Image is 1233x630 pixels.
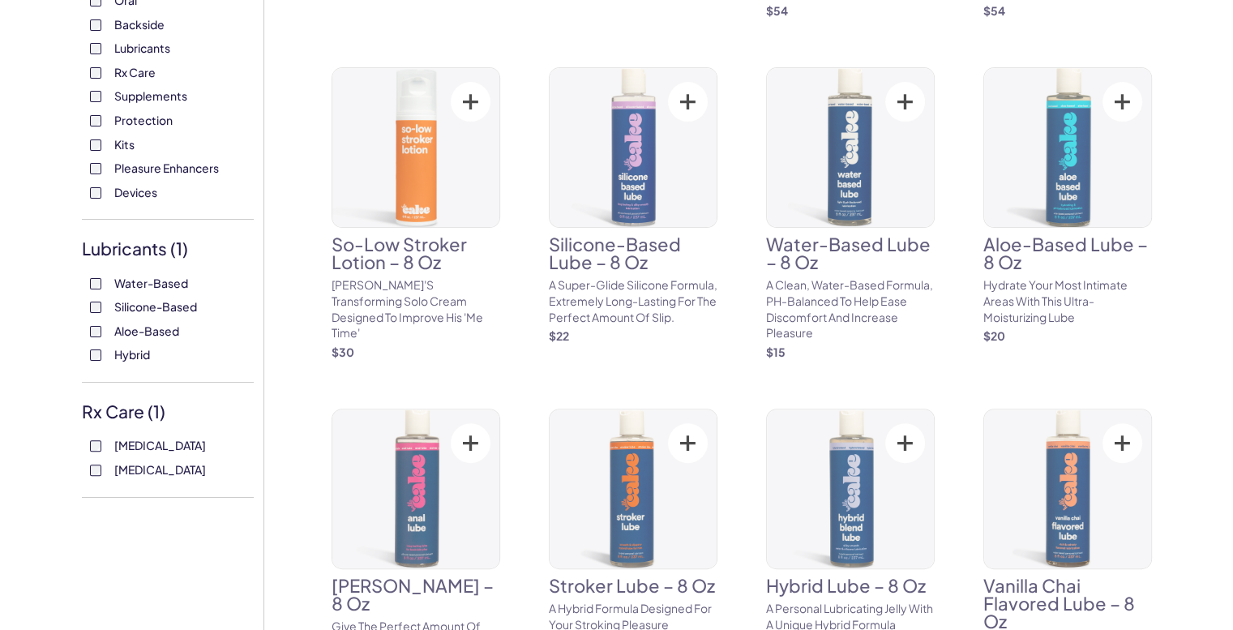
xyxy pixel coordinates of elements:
[90,43,101,54] input: Lubricants
[90,163,101,174] input: Pleasure Enhancers
[332,67,500,360] a: So-Low Stroker Lotion – 8 ozSo-Low Stroker Lotion – 8 oz[PERSON_NAME]'s transforming solo cream d...
[983,67,1152,344] a: Aloe-Based Lube – 8 ozAloe-Based Lube – 8 ozHydrate your most intimate areas with this ultra-mois...
[332,576,500,612] h3: [PERSON_NAME] – 8 oz
[114,296,197,317] span: Silicone-Based
[114,62,156,83] span: Rx Care
[90,67,101,79] input: Rx Care
[114,109,173,131] span: Protection
[332,235,500,271] h3: So-Low Stroker Lotion – 8 oz
[114,272,188,294] span: Water-Based
[90,187,101,199] input: Devices
[549,67,717,344] a: Silicone-Based Lube – 8 ozSilicone-Based Lube – 8 ozA super-glide silicone formula, extremely lon...
[767,68,934,227] img: Water-Based Lube – 8 oz
[90,440,101,452] input: [MEDICAL_DATA]
[90,349,101,361] input: Hybrid
[114,157,219,178] span: Pleasure Enhancers
[114,435,206,456] span: [MEDICAL_DATA]
[90,139,101,151] input: Kits
[549,576,717,594] h3: Stroker Lube – 8 oz
[549,328,569,343] strong: $ 22
[984,68,1151,227] img: Aloe-Based Lube – 8 oz
[983,3,1005,18] strong: $ 54
[766,345,786,359] strong: $ 15
[90,19,101,31] input: Backside
[332,68,499,227] img: So-Low Stroker Lotion – 8 oz
[983,235,1152,271] h3: Aloe-Based Lube – 8 oz
[549,235,717,271] h3: Silicone-Based Lube – 8 oz
[549,277,717,325] p: A super-glide silicone formula, extremely long-lasting for the perfect amount of slip.
[90,465,101,476] input: [MEDICAL_DATA]
[983,576,1152,630] h3: Vanilla Chai Flavored Lube – 8 oz
[983,328,1005,343] strong: $ 20
[114,37,170,58] span: Lubricants
[90,115,101,126] input: Protection
[550,68,717,227] img: Silicone-Based Lube – 8 oz
[114,182,157,203] span: Devices
[766,3,788,18] strong: $ 54
[332,277,500,341] p: [PERSON_NAME]'s transforming solo cream designed to improve his 'me time'
[90,91,101,102] input: Supplements
[984,409,1151,568] img: Vanilla Chai Flavored Lube – 8 oz
[766,576,935,594] h3: Hybrid Lube – 8 oz
[114,14,165,35] span: Backside
[332,409,499,568] img: Anal Lube – 8 oz
[766,277,935,341] p: A clean, water-based formula, pH-balanced to help ease discomfort and increase pleasure
[983,277,1152,325] p: Hydrate your most intimate areas with this ultra-moisturizing lube
[114,85,187,106] span: Supplements
[114,344,150,365] span: Hybrid
[766,235,935,271] h3: Water-Based Lube – 8 oz
[114,134,135,155] span: Kits
[332,345,354,359] strong: $ 30
[766,67,935,360] a: Water-Based Lube – 8 ozWater-Based Lube – 8 ozA clean, water-based formula, pH-balanced to help e...
[550,409,717,568] img: Stroker Lube – 8 oz
[114,320,179,341] span: Aloe-Based
[90,326,101,337] input: Aloe-Based
[90,302,101,313] input: Silicone-Based
[90,278,101,289] input: Water-Based
[114,459,206,480] span: [MEDICAL_DATA]
[767,409,934,568] img: Hybrid Lube – 8 oz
